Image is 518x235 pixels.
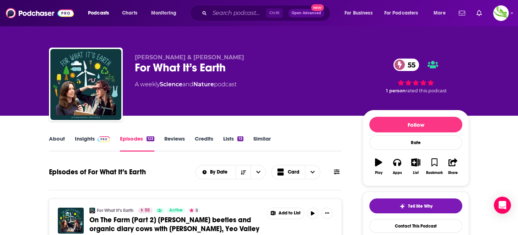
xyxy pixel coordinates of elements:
input: Search podcasts, credits, & more... [210,7,266,19]
img: Podchaser Pro [98,136,110,142]
span: Monitoring [151,8,176,18]
div: Search podcasts, credits, & more... [197,5,337,21]
a: Show notifications dropdown [474,7,485,19]
span: For Podcasters [384,8,418,18]
span: For Business [345,8,373,18]
span: rated this podcast [406,88,447,93]
button: open menu [380,7,429,19]
span: [PERSON_NAME] & [PERSON_NAME] [135,54,244,61]
div: List [413,171,419,175]
span: 55 [401,59,419,71]
a: For What It’s Earth [97,208,133,213]
button: open menu [429,7,454,19]
span: More [434,8,446,18]
div: Open Intercom Messenger [494,197,511,214]
a: Episodes123 [120,135,154,152]
a: 55 [393,59,419,71]
span: 1 person [386,88,406,93]
button: Play [369,154,388,179]
a: Reviews [164,135,185,152]
img: For What It’s Earth [89,208,95,213]
button: Apps [388,154,406,179]
button: 5 [187,208,200,213]
button: tell me why sparkleTell Me Why [369,198,462,213]
span: Active [169,207,183,214]
img: Podchaser - Follow, Share and Rate Podcasts [6,6,74,20]
span: By Date [210,170,230,175]
a: Nature [193,81,214,88]
button: Choose View [271,165,320,179]
div: 55 1 personrated this podcast [363,54,469,98]
div: Play [375,171,382,175]
a: Similar [253,135,271,152]
h2: Choose List sort [195,165,266,179]
span: Logged in as KDrewCGP [493,5,509,21]
div: 123 [147,136,154,141]
div: Share [448,171,458,175]
a: Show notifications dropdown [456,7,468,19]
button: open menu [83,7,118,19]
span: and [182,81,193,88]
button: Share [444,154,462,179]
a: Credits [195,135,213,152]
a: Science [160,81,182,88]
div: Rate [369,135,462,150]
a: On The Farm [Part 2] [PERSON_NAME] beetles and organic diary cows with [PERSON_NAME], Yeo Valley [89,215,262,233]
a: Lists13 [223,135,243,152]
span: New [311,4,324,11]
span: Podcasts [88,8,109,18]
div: A weekly podcast [135,80,237,89]
button: Bookmark [425,154,443,179]
a: Active [166,208,186,213]
span: 55 [145,207,150,214]
button: Show profile menu [493,5,509,21]
img: For What It’s Earth [50,49,121,120]
span: On The Farm [Part 2] [PERSON_NAME] beetles and organic diary cows with [PERSON_NAME], Yeo Valley [89,215,259,233]
button: open menu [340,7,381,19]
a: Charts [117,7,142,19]
button: List [407,154,425,179]
span: Card [288,170,299,175]
a: 55 [138,208,153,213]
button: Show More Button [267,208,304,219]
button: Follow [369,117,462,132]
button: Show More Button [321,208,333,219]
a: About [49,135,65,152]
span: Tell Me Why [408,203,432,209]
button: open menu [196,170,236,175]
span: Ctrl K [266,9,283,18]
img: On The Farm [Part 2] Dung beetles and organic diary cows with Will Mayor, Yeo Valley [58,208,84,234]
img: tell me why sparkle [399,203,405,209]
a: Contact This Podcast [369,219,462,233]
a: InsightsPodchaser Pro [75,135,110,152]
div: 13 [237,136,243,141]
span: Add to List [279,211,301,216]
img: User Profile [493,5,509,21]
button: open menu [146,7,186,19]
h1: Episodes of For What It’s Earth [49,168,146,176]
span: Open Advanced [292,11,321,15]
button: open menu [250,165,265,179]
div: Bookmark [426,171,443,175]
span: Charts [122,8,137,18]
button: Open AdvancedNew [288,9,324,17]
div: Apps [393,171,402,175]
button: Sort Direction [236,165,250,179]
